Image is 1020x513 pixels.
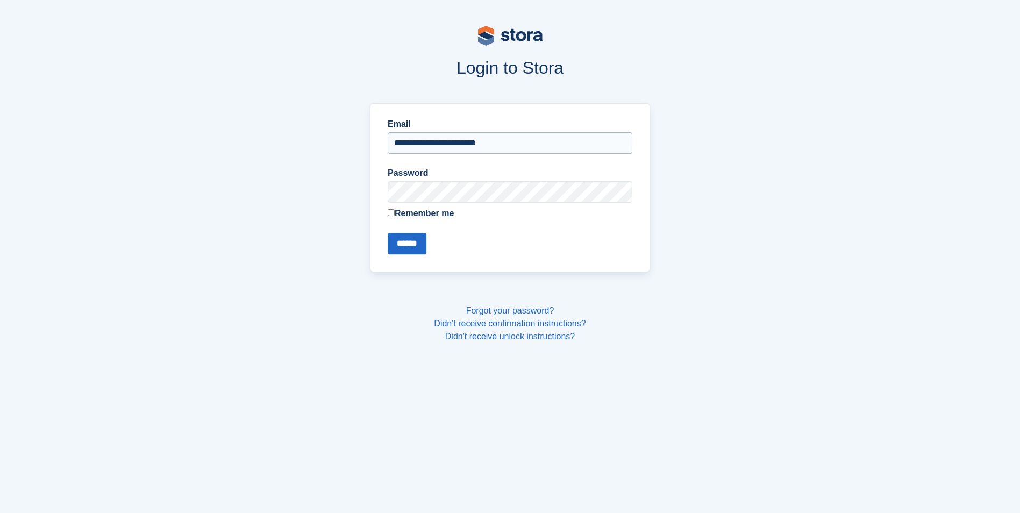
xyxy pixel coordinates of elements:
[388,167,632,180] label: Password
[445,332,575,341] a: Didn't receive unlock instructions?
[478,26,543,46] img: stora-logo-53a41332b3708ae10de48c4981b4e9114cc0af31d8433b30ea865607fb682f29.svg
[434,319,586,328] a: Didn't receive confirmation instructions?
[388,207,632,220] label: Remember me
[388,118,632,131] label: Email
[466,306,554,315] a: Forgot your password?
[165,58,855,77] h1: Login to Stora
[388,209,395,216] input: Remember me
